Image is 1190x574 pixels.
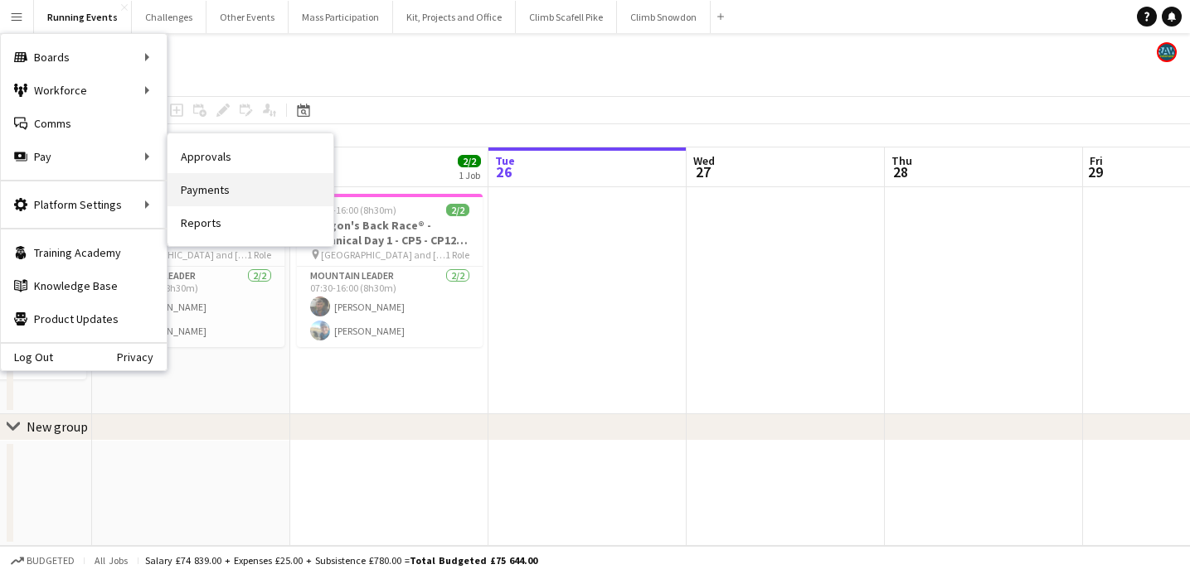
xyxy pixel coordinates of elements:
[206,1,289,33] button: Other Events
[1,236,167,269] a: Training Academy
[27,555,75,567] span: Budgeted
[1,350,53,364] a: Log Out
[445,248,469,261] span: 1 Role
[289,1,393,33] button: Mass Participation
[446,204,469,216] span: 2/2
[1,140,167,173] div: Pay
[145,554,537,567] div: Salary £74 839.00 + Expenses £25.00 + Subsistence £780.00 =
[27,418,88,435] div: New group
[1,188,167,221] div: Platform Settings
[493,162,515,181] span: 26
[495,153,515,168] span: Tue
[99,267,284,347] app-card-role: Mountain Leader2/207:30-16:00 (8h30m)[PERSON_NAME][PERSON_NAME]
[459,169,480,181] div: 1 Job
[297,194,483,347] app-job-card: 07:30-16:00 (8h30m)2/2Dragon's Back Race® - Technical Day 1 - CP5 - CP12 - Tryfan/Glyderau and Cr...
[1087,162,1103,181] span: 29
[117,350,167,364] a: Privacy
[516,1,617,33] button: Climb Scafell Pike
[1,107,167,140] a: Comms
[91,554,131,567] span: All jobs
[8,552,77,570] button: Budgeted
[393,1,516,33] button: Kit, Projects and Office
[1157,42,1177,62] app-user-avatar: Staff RAW Adventures
[691,162,715,181] span: 27
[889,162,912,181] span: 28
[617,1,711,33] button: Climb Snowdon
[458,155,481,167] span: 2/2
[123,248,247,261] span: [GEOGRAPHIC_DATA] and [GEOGRAPHIC_DATA]
[1,269,167,302] a: Knowledge Base
[693,153,715,168] span: Wed
[1,41,167,74] div: Boards
[168,140,333,173] a: Approvals
[168,206,333,239] a: Reports
[1090,153,1103,168] span: Fri
[34,1,132,33] button: Running Events
[321,248,445,261] span: [GEOGRAPHIC_DATA] and [GEOGRAPHIC_DATA]
[1,74,167,107] div: Workforce
[410,554,537,567] span: Total Budgeted £75 644.00
[99,194,284,347] app-job-card: 07:30-16:00 (8h30m)2/2Dragon's Back Race® - Technical Day 1 - CP5 - CP12 - Tryfan/Glyderau and Cr...
[310,204,396,216] span: 07:30-16:00 (8h30m)
[132,1,206,33] button: Challenges
[247,248,271,261] span: 1 Role
[168,173,333,206] a: Payments
[297,218,483,248] h3: Dragon's Back Race® - Technical Day 1 - CP5 - CP12 - Tryfan/Glyderau and Crib Goch/Snowdon - T25Q...
[891,153,912,168] span: Thu
[1,302,167,335] a: Product Updates
[297,267,483,347] app-card-role: Mountain Leader2/207:30-16:00 (8h30m)[PERSON_NAME][PERSON_NAME]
